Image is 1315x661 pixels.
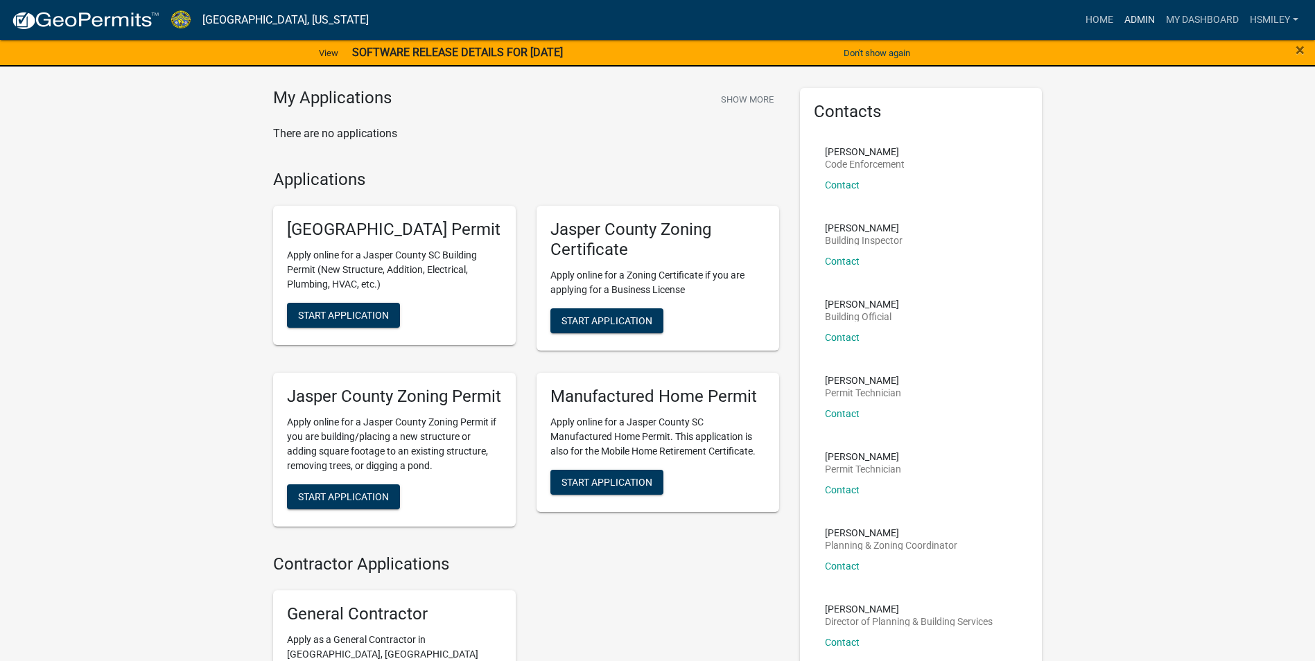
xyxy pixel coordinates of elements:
[825,388,901,398] p: Permit Technician
[298,310,389,321] span: Start Application
[287,484,400,509] button: Start Application
[825,604,993,614] p: [PERSON_NAME]
[273,554,779,574] h4: Contractor Applications
[273,125,779,142] p: There are no applications
[561,476,652,487] span: Start Application
[825,464,901,474] p: Permit Technician
[550,308,663,333] button: Start Application
[313,42,344,64] a: View
[825,147,905,157] p: [PERSON_NAME]
[1119,7,1160,33] a: Admin
[550,220,765,260] h5: Jasper County Zoning Certificate
[287,220,502,240] h5: [GEOGRAPHIC_DATA] Permit
[825,236,903,245] p: Building Inspector
[825,528,957,538] p: [PERSON_NAME]
[273,88,392,109] h4: My Applications
[1160,7,1244,33] a: My Dashboard
[273,170,779,538] wm-workflow-list-section: Applications
[825,159,905,169] p: Code Enforcement
[550,415,765,459] p: Apply online for a Jasper County SC Manufactured Home Permit. This application is also for the Mo...
[825,637,860,648] a: Contact
[825,561,860,572] a: Contact
[298,491,389,502] span: Start Application
[1080,7,1119,33] a: Home
[825,299,899,309] p: [PERSON_NAME]
[287,415,502,473] p: Apply online for a Jasper County Zoning Permit if you are building/placing a new structure or add...
[202,8,369,32] a: [GEOGRAPHIC_DATA], [US_STATE]
[1296,42,1305,58] button: Close
[550,387,765,407] h5: Manufactured Home Permit
[838,42,916,64] button: Don't show again
[825,223,903,233] p: [PERSON_NAME]
[825,256,860,267] a: Contact
[287,387,502,407] h5: Jasper County Zoning Permit
[171,10,191,29] img: Jasper County, South Carolina
[825,540,957,550] p: Planning & Zoning Coordinator
[550,470,663,495] button: Start Application
[273,170,779,190] h4: Applications
[814,102,1029,122] h5: Contacts
[825,179,860,191] a: Contact
[825,617,993,626] p: Director of Planning & Building Services
[1296,40,1305,60] span: ×
[550,268,765,297] p: Apply online for a Zoning Certificate if you are applying for a Business License
[825,452,901,461] p: [PERSON_NAME]
[352,46,563,59] strong: SOFTWARE RELEASE DETAILS FOR [DATE]
[287,303,400,328] button: Start Application
[561,315,652,326] span: Start Application
[825,484,860,495] a: Contact
[825,312,899,321] p: Building Official
[287,248,502,292] p: Apply online for a Jasper County SC Building Permit (New Structure, Addition, Electrical, Plumbin...
[825,332,860,343] a: Contact
[1244,7,1304,33] a: hsmiley
[825,408,860,419] a: Contact
[287,604,502,624] h5: General Contractor
[825,376,901,385] p: [PERSON_NAME]
[715,88,779,111] button: Show More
